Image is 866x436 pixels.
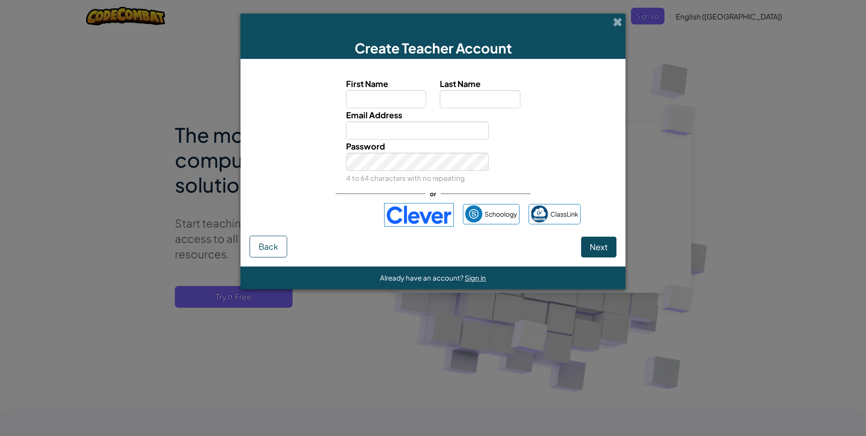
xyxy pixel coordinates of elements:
[440,78,481,89] span: Last Name
[346,174,465,182] small: 4 to 64 characters with no repeating
[281,205,380,225] iframe: Tombol Login dengan Google
[550,208,578,221] span: ClassLink
[465,273,486,282] a: Sign in
[355,39,512,57] span: Create Teacher Account
[346,78,388,89] span: First Name
[384,203,454,227] img: clever-logo-blue.png
[531,205,548,223] img: classlink-logo-small.png
[425,187,441,200] span: or
[250,236,287,257] button: Back
[259,241,278,252] span: Back
[346,141,385,151] span: Password
[590,242,608,252] span: Next
[581,237,616,257] button: Next
[380,273,465,282] span: Already have an account?
[346,110,402,120] span: Email Address
[485,208,517,221] span: Schoology
[465,205,482,223] img: schoology.png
